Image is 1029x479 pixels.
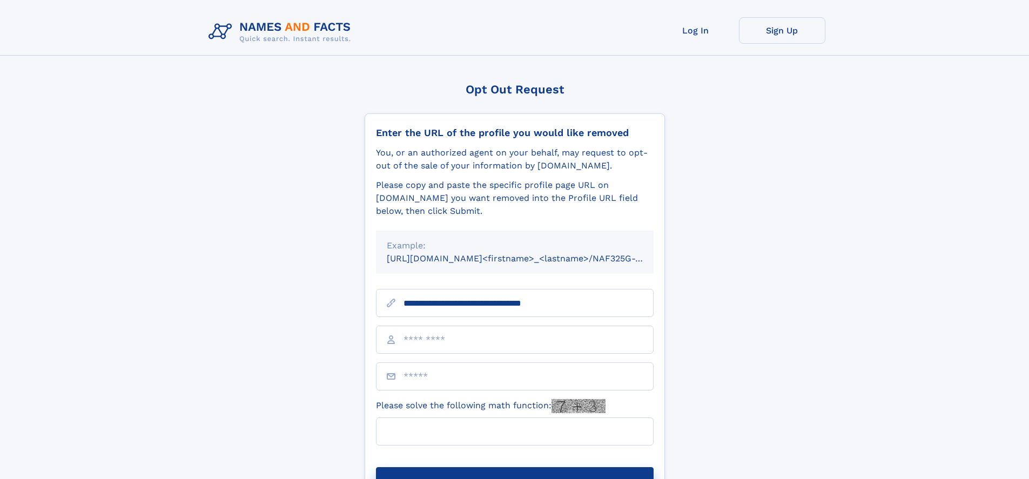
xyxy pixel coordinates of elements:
small: [URL][DOMAIN_NAME]<firstname>_<lastname>/NAF325G-xxxxxxxx [387,253,674,264]
div: Please copy and paste the specific profile page URL on [DOMAIN_NAME] you want removed into the Pr... [376,179,654,218]
div: Enter the URL of the profile you would like removed [376,127,654,139]
a: Log In [653,17,739,44]
img: Logo Names and Facts [204,17,360,46]
div: Example: [387,239,643,252]
div: You, or an authorized agent on your behalf, may request to opt-out of the sale of your informatio... [376,146,654,172]
a: Sign Up [739,17,825,44]
label: Please solve the following math function: [376,399,606,413]
div: Opt Out Request [365,83,665,96]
